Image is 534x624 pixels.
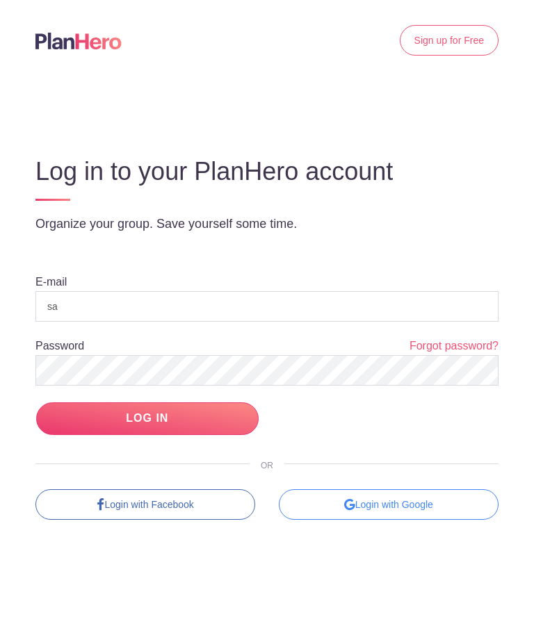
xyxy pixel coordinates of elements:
div: Login with Google [279,489,499,520]
span: OR [250,461,284,470]
input: e.g. julie@eventco.com [35,291,499,322]
input: LOG IN [36,402,259,435]
label: Password [35,340,84,352]
h3: Log in to your PlanHero account [35,158,499,186]
a: Forgot password? [410,338,499,354]
label: E-mail [35,277,67,288]
img: Logo main planhero [35,33,122,49]
a: Login with Facebook [35,489,255,520]
a: Sign up for Free [400,25,499,56]
p: Organize your group. Save yourself some time. [35,215,499,232]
